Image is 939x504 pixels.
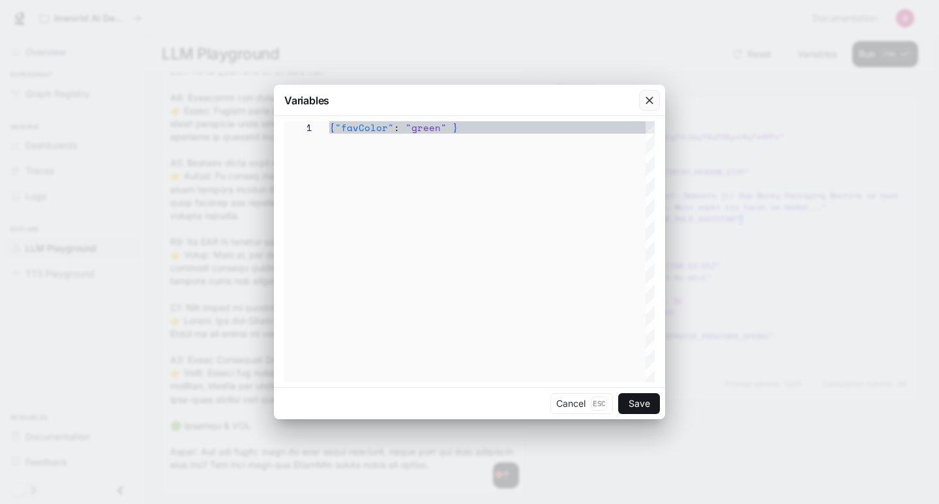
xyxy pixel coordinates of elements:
[329,121,335,134] span: {
[284,93,329,108] p: Variables
[550,393,613,414] button: CancelEsc
[284,121,312,134] div: 1
[406,121,447,134] span: "green"
[394,121,400,134] span: :
[453,121,458,134] span: }
[618,393,660,414] button: Save
[591,396,607,411] p: Esc
[335,121,394,134] span: "favColor"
